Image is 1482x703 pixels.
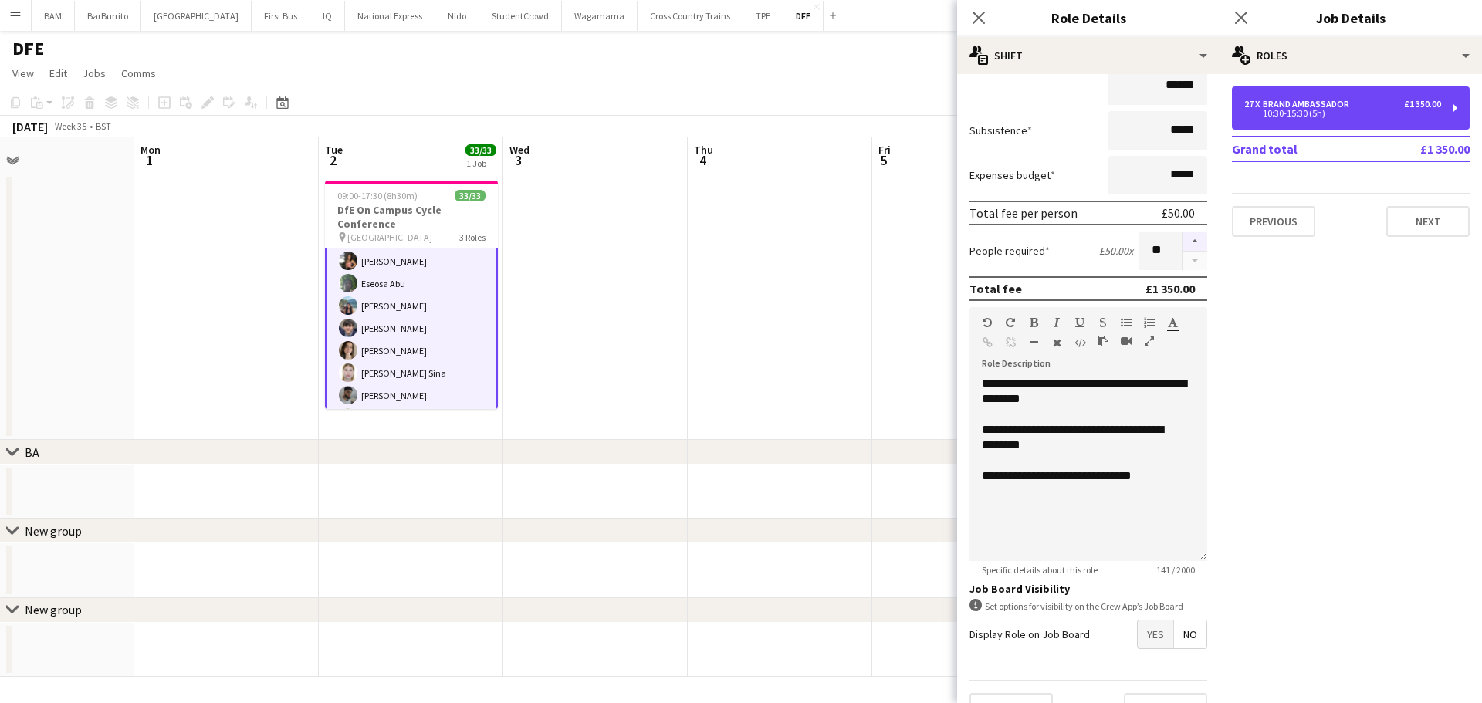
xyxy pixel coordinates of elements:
button: Paste as plain text [1098,335,1108,347]
span: View [12,66,34,80]
span: Edit [49,66,67,80]
span: 141 / 2000 [1144,564,1207,576]
button: BAM [32,1,75,31]
button: Increase [1183,232,1207,252]
span: Yes [1138,620,1173,648]
span: 4 [692,151,713,169]
span: Tue [325,143,343,157]
button: Insert video [1121,335,1132,347]
div: Brand Ambassador [1263,99,1355,110]
span: Thu [694,143,713,157]
td: Grand total [1232,137,1372,161]
a: View [6,63,40,83]
button: Horizontal Line [1028,336,1039,349]
span: 3 Roles [459,232,486,243]
button: IQ [310,1,345,31]
button: DFE [783,1,824,31]
span: [GEOGRAPHIC_DATA] [347,232,432,243]
button: Bold [1028,316,1039,329]
button: First Bus [252,1,310,31]
div: [DATE] [12,119,48,134]
div: Set options for visibility on the Crew App’s Job Board [969,599,1207,613]
div: Total fee per person [969,205,1078,221]
span: Fri [878,143,891,157]
button: National Express [345,1,435,31]
span: Jobs [83,66,106,80]
span: 33/33 [455,190,486,201]
div: 1 Job [466,157,496,169]
button: Clear Formatting [1051,336,1062,349]
label: Expenses budget [969,168,1055,182]
div: £1 350.00 [1404,99,1441,110]
div: £1 350.00 [1145,281,1195,296]
button: Nido [435,1,479,31]
button: Italic [1051,316,1062,329]
label: Display Role on Job Board [969,627,1090,641]
div: Total fee [969,281,1022,296]
h1: DFE [12,37,44,60]
div: BST [96,120,111,132]
h3: Job Details [1220,8,1482,28]
span: 5 [876,151,891,169]
div: Shift [957,37,1220,74]
a: Edit [43,63,73,83]
div: 10:30-15:30 (5h) [1244,110,1441,117]
button: Ordered List [1144,316,1155,329]
span: Comms [121,66,156,80]
div: New group [25,523,82,539]
button: StudentCrowd [479,1,562,31]
h3: DfE On Campus Cycle Conference [325,203,498,231]
span: Specific details about this role [969,564,1110,576]
label: Subsistence [969,123,1032,137]
span: 2 [323,151,343,169]
div: BA [25,444,39,460]
h3: Job Board Visibility [969,582,1207,596]
td: £1 350.00 [1372,137,1470,161]
div: New group [25,602,82,617]
div: £50.00 [1162,205,1195,221]
label: People required [969,244,1050,258]
button: Strikethrough [1098,316,1108,329]
button: Underline [1074,316,1085,329]
button: Wagamama [562,1,638,31]
a: Jobs [76,63,112,83]
button: Cross Country Trains [638,1,743,31]
div: £50.00 x [1099,244,1133,258]
h3: Role Details [957,8,1220,28]
button: Unordered List [1121,316,1132,329]
button: Previous [1232,206,1315,237]
button: Fullscreen [1144,335,1155,347]
span: 09:00-17:30 (8h30m) [337,190,418,201]
span: No [1174,620,1206,648]
button: Text Color [1167,316,1178,329]
button: HTML Code [1074,336,1085,349]
button: Redo [1005,316,1016,329]
span: 1 [138,151,161,169]
app-job-card: 09:00-17:30 (8h30m)33/33DfE On Campus Cycle Conference [GEOGRAPHIC_DATA]3 RolesVideographer/Photo... [325,181,498,409]
a: Comms [115,63,162,83]
button: BarBurrito [75,1,141,31]
span: Week 35 [51,120,90,132]
div: 27 x [1244,99,1263,110]
span: 3 [507,151,530,169]
span: 33/33 [465,144,496,156]
button: [GEOGRAPHIC_DATA] [141,1,252,31]
button: Next [1386,206,1470,237]
button: TPE [743,1,783,31]
span: Mon [140,143,161,157]
span: Wed [509,143,530,157]
button: Undo [982,316,993,329]
div: Roles [1220,37,1482,74]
